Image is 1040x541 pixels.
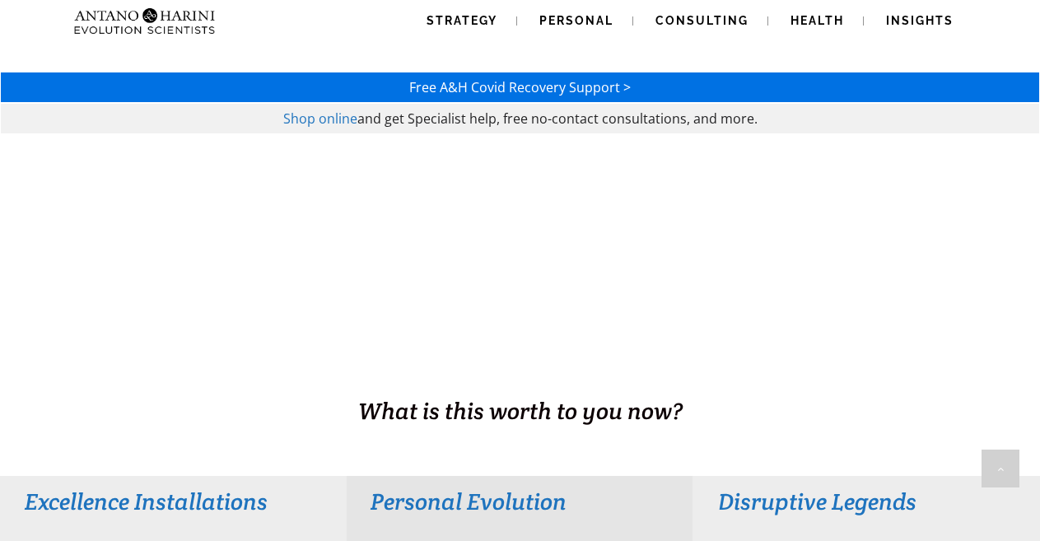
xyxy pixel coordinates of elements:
span: Consulting [655,14,749,27]
span: Insights [886,14,954,27]
h3: Disruptive Legends [718,487,1015,516]
h3: Personal Evolution [371,487,668,516]
h1: BUSINESS. HEALTH. Family. Legacy [2,360,1038,394]
span: Personal [539,14,613,27]
span: What is this worth to you now? [358,396,683,426]
a: Shop online [283,110,357,128]
span: Strategy [427,14,497,27]
a: Free A&H Covid Recovery Support > [409,78,631,96]
span: and get Specialist help, free no-contact consultations, and more. [357,110,758,128]
span: Health [790,14,844,27]
h3: Excellence Installations [25,487,322,516]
